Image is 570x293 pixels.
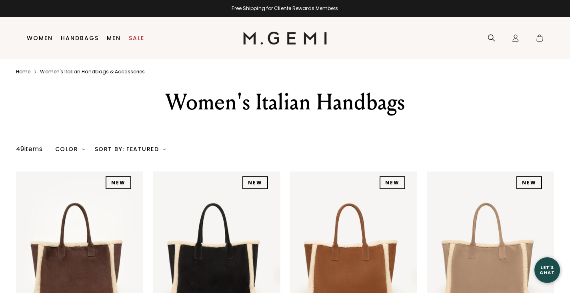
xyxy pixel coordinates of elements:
[129,35,144,41] a: Sale
[82,148,85,151] img: chevron-down.svg
[16,69,30,75] a: Home
[106,176,131,189] div: NEW
[55,146,85,152] div: Color
[137,88,434,117] div: Women's Italian Handbags
[380,176,405,189] div: NEW
[16,144,42,154] div: 49 items
[534,265,560,275] div: Let's Chat
[40,69,145,75] a: Women's italian handbags & accessories
[516,176,542,189] div: NEW
[107,35,121,41] a: Men
[61,35,99,41] a: Handbags
[95,146,166,152] div: Sort By: Featured
[163,148,166,151] img: chevron-down.svg
[242,176,268,189] div: NEW
[27,35,53,41] a: Women
[243,32,327,44] img: M.Gemi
